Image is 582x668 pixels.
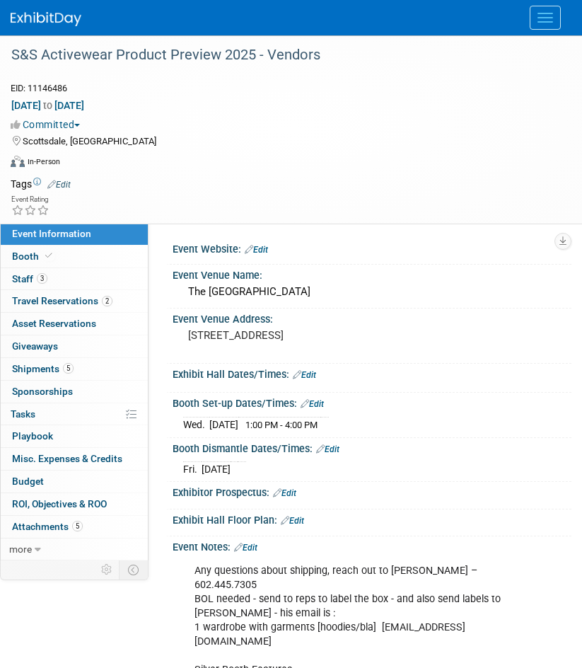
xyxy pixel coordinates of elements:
[183,417,209,432] td: Wed.
[1,268,148,290] a: Staff3
[183,462,202,477] td: Fri.
[12,476,44,487] span: Budget
[11,12,81,26] img: ExhibitDay
[63,363,74,374] span: 5
[12,250,55,262] span: Booth
[12,498,107,509] span: ROI, Objectives & ROO
[173,265,571,282] div: Event Venue Name:
[45,252,52,260] i: Booth reservation complete
[273,488,296,498] a: Edit
[1,403,148,425] a: Tasks
[27,156,60,167] div: In-Person
[6,42,554,68] div: S&S Activewear Product Preview 2025 - Vendors
[9,543,32,555] span: more
[281,516,304,526] a: Edit
[11,196,50,203] div: Event Rating
[12,430,53,442] span: Playbook
[11,117,86,132] button: Committed
[12,363,74,374] span: Shipments
[301,399,324,409] a: Edit
[234,543,257,553] a: Edit
[47,180,71,190] a: Edit
[1,313,148,335] a: Asset Reservations
[11,156,25,167] img: Format-Inperson.png
[173,309,571,326] div: Event Venue Address:
[209,417,238,432] td: [DATE]
[173,238,571,257] div: Event Website:
[11,177,71,191] td: Tags
[188,329,556,342] pre: [STREET_ADDRESS]
[183,281,561,303] div: The [GEOGRAPHIC_DATA]
[41,100,54,111] span: to
[12,453,122,464] span: Misc. Expenses & Credits
[1,381,148,403] a: Sponsorships
[12,295,112,306] span: Travel Reservations
[11,83,67,93] span: Event ID: 11146486
[173,482,571,500] div: Exhibitor Prospectus:
[1,471,148,493] a: Budget
[37,273,47,284] span: 3
[245,420,318,430] span: 1:00 PM - 4:00 PM
[23,136,156,146] span: Scottsdale, [GEOGRAPHIC_DATA]
[12,340,58,352] span: Giveaways
[12,386,73,397] span: Sponsorships
[12,521,83,532] span: Attachments
[12,318,96,329] span: Asset Reservations
[1,246,148,267] a: Booth
[1,358,148,380] a: Shipments5
[202,462,231,477] td: [DATE]
[173,438,571,456] div: Booth Dismantle Dates/Times:
[316,444,339,454] a: Edit
[1,516,148,538] a: Attachments5
[530,6,561,30] button: Menu
[293,370,316,380] a: Edit
[245,245,268,255] a: Edit
[1,493,148,515] a: ROI, Objectives & ROO
[173,364,571,382] div: Exhibit Hall Dates/Times:
[120,560,149,579] td: Toggle Event Tabs
[72,521,83,531] span: 5
[1,425,148,447] a: Playbook
[1,539,148,560] a: more
[173,536,571,555] div: Event Notes:
[1,223,148,245] a: Event Information
[12,228,91,239] span: Event Information
[12,273,47,284] span: Staff
[1,335,148,357] a: Giveaways
[173,509,571,528] div: Exhibit Hall Floor Plan:
[173,393,571,411] div: Booth Set-up Dates/Times:
[11,408,35,420] span: Tasks
[102,296,112,306] span: 2
[95,560,120,579] td: Personalize Event Tab Strip
[11,154,564,175] div: Event Format
[1,290,148,312] a: Travel Reservations2
[11,99,85,112] span: [DATE] [DATE]
[1,448,148,470] a: Misc. Expenses & Credits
